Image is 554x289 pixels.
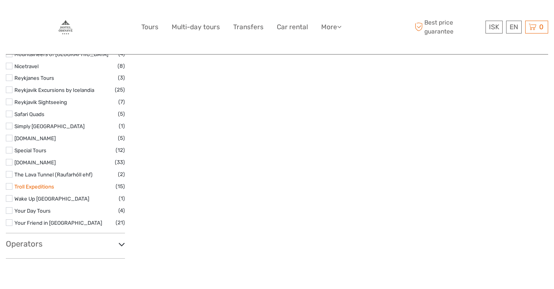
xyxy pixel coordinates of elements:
span: (33) [115,158,125,167]
a: [DOMAIN_NAME] [14,159,56,166]
span: (8) [118,62,125,70]
span: (7) [118,97,125,106]
img: 87-17f89c9f-0478-4bb1-90ba-688bff3adf49_logo_big.jpg [56,19,74,36]
span: (2) [118,170,125,179]
span: (1) [119,122,125,130]
a: Wake Up [GEOGRAPHIC_DATA] [14,196,89,202]
span: (5) [118,134,125,143]
span: Best price guarantee [413,18,484,35]
span: (3) [118,73,125,82]
a: Troll Expeditions [14,183,54,190]
span: (12) [116,146,125,155]
span: 0 [538,23,545,31]
a: Simply [GEOGRAPHIC_DATA] [14,123,84,129]
a: Reykjavik Excursions by Icelandia [14,87,94,93]
h3: Operators [6,239,125,248]
p: We're away right now. Please check back later! [11,14,88,20]
a: Safari Quads [14,111,44,117]
span: (4) [118,206,125,215]
a: Special Tours [14,147,46,153]
span: (15) [116,182,125,191]
a: The Lava Tunnel (Raufarhóll ehf) [14,171,93,178]
span: (1) [119,194,125,203]
a: Nicetravel [14,63,39,69]
button: Open LiveChat chat widget [90,12,99,21]
a: More [321,21,341,33]
a: [DOMAIN_NAME] [14,135,56,141]
span: (5) [118,109,125,118]
a: Multi-day tours [172,21,220,33]
div: EN [506,21,522,33]
span: (25) [115,85,125,94]
a: Car rental [277,21,308,33]
span: (21) [116,218,125,227]
a: Mountaineers of [GEOGRAPHIC_DATA] [14,51,108,57]
span: ISK [489,23,499,31]
a: Reykjavik Sightseeing [14,99,67,105]
a: Your Friend in [GEOGRAPHIC_DATA] [14,220,102,226]
a: Reykjanes Tours [14,75,54,81]
a: Your Day Tours [14,208,51,214]
a: Transfers [233,21,264,33]
a: Tours [141,21,158,33]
